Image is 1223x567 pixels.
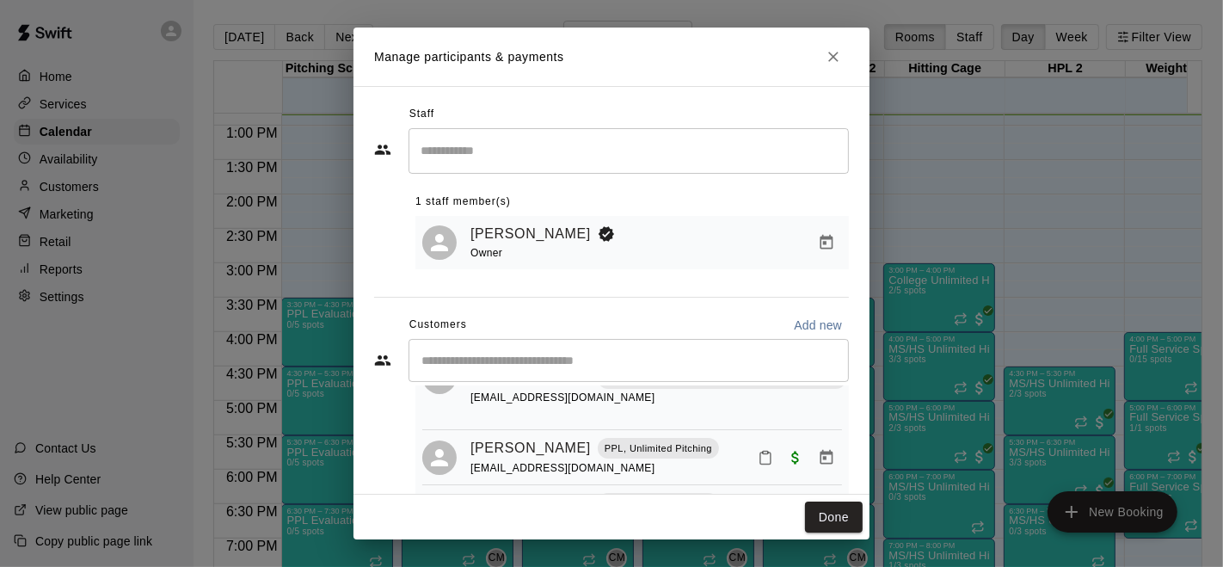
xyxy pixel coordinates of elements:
[470,437,591,459] a: [PERSON_NAME]
[374,141,391,158] svg: Staff
[470,223,591,245] a: [PERSON_NAME]
[605,441,712,456] p: PPL, Unlimited Pitching
[811,442,842,473] button: Manage bookings & payment
[846,391,877,422] button: Manage bookings & payment
[811,227,842,258] button: Manage bookings & payment
[780,449,811,464] span: Paid with Credit
[805,502,863,533] button: Done
[409,101,434,128] span: Staff
[374,48,564,66] p: Manage participants & payments
[787,311,849,339] button: Add new
[422,225,457,260] div: Chad Martin
[598,225,615,243] svg: Booking Owner
[409,128,849,174] div: Search staff
[470,492,591,515] a: [PERSON_NAME]
[818,41,849,72] button: Close
[794,317,842,334] p: Add new
[409,339,849,382] div: Start typing to search customers...
[470,462,655,474] span: [EMAIL_ADDRESS][DOMAIN_NAME]
[751,443,780,472] button: Mark attendance
[470,247,502,259] span: Owner
[374,352,391,369] svg: Customers
[470,391,655,404] span: [EMAIL_ADDRESS][DOMAIN_NAME]
[422,441,457,475] div: DJ Dotson
[409,311,467,339] span: Customers
[415,188,511,216] span: 1 staff member(s)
